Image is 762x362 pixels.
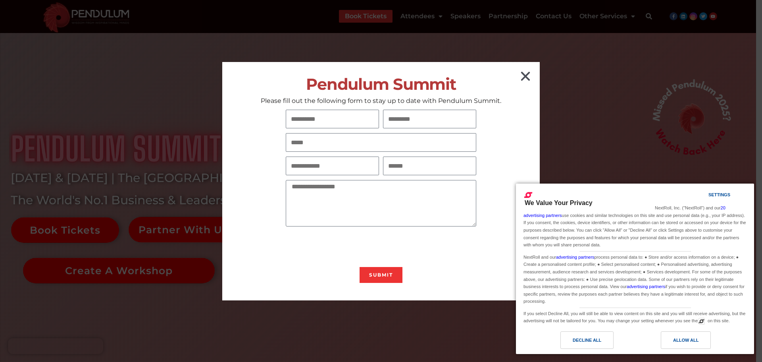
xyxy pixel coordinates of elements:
div: Allow All [673,336,698,345]
a: Close [519,70,532,83]
span: We Value Your Privacy [525,199,593,206]
iframe: reCAPTCHA [286,231,406,262]
a: Allow All [635,331,749,353]
a: 20 advertising partners [523,205,725,218]
p: Please fill out the following form to stay up to date with Pendulum Summit. [222,97,540,105]
a: advertising partners [627,284,665,289]
a: Decline All [521,331,635,353]
button: Submit [360,267,402,283]
span: Submit [369,273,393,277]
div: NextRoll, Inc. ("NextRoll") and our use cookies and similar technologies on this site and use per... [522,203,748,249]
div: Decline All [573,336,601,345]
h2: Pendulum Summit [222,75,540,93]
a: Settings [695,188,714,203]
a: advertising partners [556,255,595,259]
div: Settings [708,190,730,199]
div: If you select Decline All, you will still be able to view content on this site and you will still... [522,308,748,325]
div: NextRoll and our process personal data to: ● Store and/or access information on a device; ● Creat... [522,252,748,306]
